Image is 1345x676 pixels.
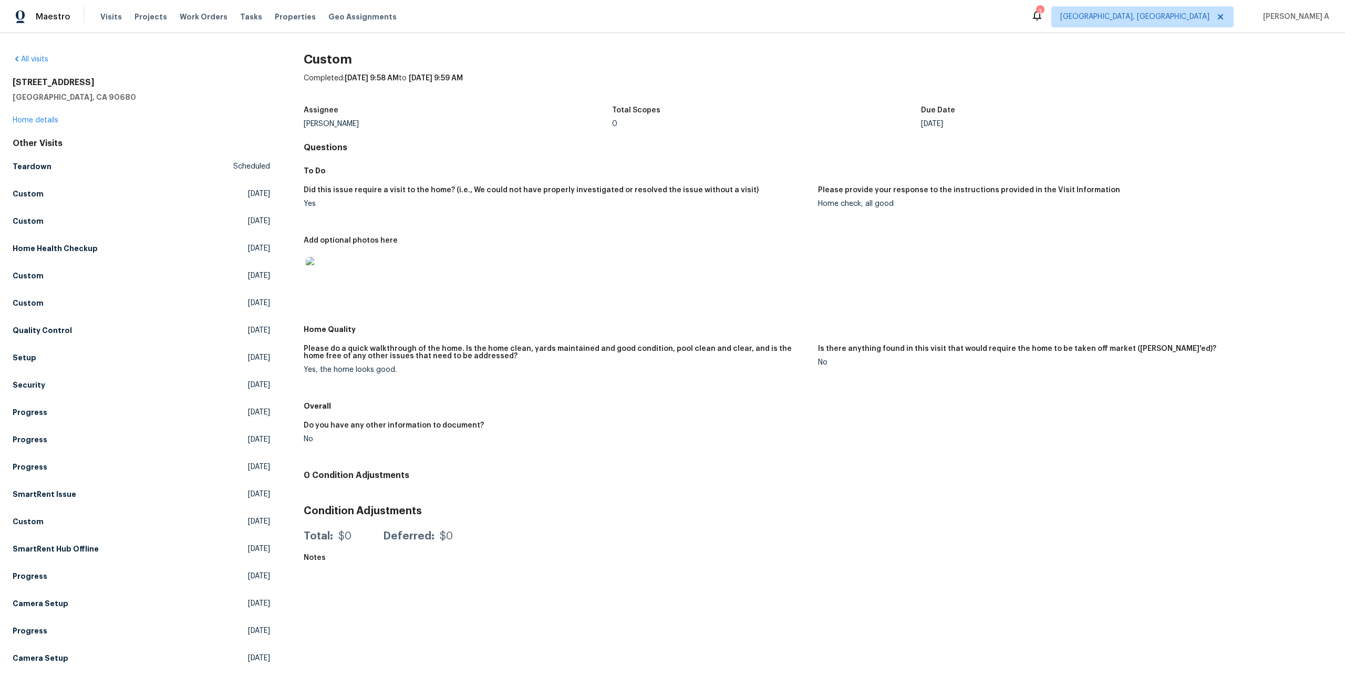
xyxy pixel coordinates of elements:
[440,531,453,542] div: $0
[13,348,270,367] a: Setup[DATE]
[304,435,810,443] div: No
[13,56,48,63] a: All visits
[248,598,270,609] span: [DATE]
[304,120,613,128] div: [PERSON_NAME]
[304,345,810,360] h5: Please do a quick walkthrough of the home. Is the home clean, yards maintained and good condition...
[13,457,270,476] a: Progress[DATE]
[1259,12,1329,22] span: [PERSON_NAME] A
[248,380,270,390] span: [DATE]
[248,626,270,636] span: [DATE]
[13,294,270,313] a: Custom[DATE]
[13,462,47,472] h5: Progress
[13,380,45,390] h5: Security
[304,237,398,244] h5: Add optional photos here
[13,117,58,124] a: Home details
[1060,12,1209,22] span: [GEOGRAPHIC_DATA], [GEOGRAPHIC_DATA]
[921,107,955,114] h5: Due Date
[13,516,44,527] h5: Custom
[248,352,270,363] span: [DATE]
[818,345,1216,352] h5: Is there anything found in this visit that would require the home to be taken off market ([PERSON...
[13,212,270,231] a: Custom[DATE]
[13,325,72,336] h5: Quality Control
[818,200,1324,207] div: Home check, all good
[304,506,1332,516] h3: Condition Adjustments
[338,531,351,542] div: $0
[13,138,270,149] div: Other Visits
[13,621,270,640] a: Progress[DATE]
[304,200,810,207] div: Yes
[13,77,270,88] h2: [STREET_ADDRESS]
[248,216,270,226] span: [DATE]
[13,271,44,281] h5: Custom
[13,598,68,609] h5: Camera Setup
[13,594,270,613] a: Camera Setup[DATE]
[13,434,47,445] h5: Progress
[13,489,76,500] h5: SmartRent Issue
[304,366,810,373] div: Yes, the home looks good.
[13,544,99,554] h5: SmartRent Hub Offline
[304,73,1332,100] div: Completed: to
[304,531,333,542] div: Total:
[13,430,270,449] a: Progress[DATE]
[13,321,270,340] a: Quality Control[DATE]
[36,12,70,22] span: Maestro
[304,401,1332,411] h5: Overall
[248,271,270,281] span: [DATE]
[180,12,227,22] span: Work Orders
[248,516,270,527] span: [DATE]
[13,485,270,504] a: SmartRent Issue[DATE]
[13,216,44,226] h5: Custom
[304,107,338,114] h5: Assignee
[134,12,167,22] span: Projects
[818,186,1120,194] h5: Please provide your response to the instructions provided in the Visit Information
[13,403,270,422] a: Progress[DATE]
[409,75,463,82] span: [DATE] 9:59 AM
[248,653,270,663] span: [DATE]
[13,571,47,581] h5: Progress
[13,266,270,285] a: Custom[DATE]
[1036,6,1043,17] div: 3
[304,54,1332,65] h2: Custom
[248,243,270,254] span: [DATE]
[13,92,270,102] h5: [GEOGRAPHIC_DATA], CA 90680
[13,184,270,203] a: Custom[DATE]
[240,13,262,20] span: Tasks
[248,571,270,581] span: [DATE]
[612,107,660,114] h5: Total Scopes
[13,512,270,531] a: Custom[DATE]
[13,376,270,394] a: Security[DATE]
[304,186,759,194] h5: Did this issue require a visit to the home? (i.e., We could not have properly investigated or res...
[13,653,68,663] h5: Camera Setup
[13,239,270,258] a: Home Health Checkup[DATE]
[383,531,434,542] div: Deferred:
[304,470,1332,481] h4: 0 Condition Adjustments
[304,422,484,429] h5: Do you have any other information to document?
[13,539,270,558] a: SmartRent Hub Offline[DATE]
[13,161,51,172] h5: Teardown
[13,626,47,636] h5: Progress
[100,12,122,22] span: Visits
[13,352,36,363] h5: Setup
[612,120,921,128] div: 0
[13,298,44,308] h5: Custom
[248,325,270,336] span: [DATE]
[13,157,270,176] a: TeardownScheduled
[13,189,44,199] h5: Custom
[248,544,270,554] span: [DATE]
[248,298,270,308] span: [DATE]
[304,554,326,561] h5: Notes
[328,12,397,22] span: Geo Assignments
[304,165,1332,176] h5: To Do
[13,567,270,586] a: Progress[DATE]
[275,12,316,22] span: Properties
[304,324,1332,335] h5: Home Quality
[304,142,1332,153] h4: Questions
[248,407,270,418] span: [DATE]
[345,75,399,82] span: [DATE] 9:58 AM
[818,359,1324,366] div: No
[248,434,270,445] span: [DATE]
[13,407,47,418] h5: Progress
[233,161,270,172] span: Scheduled
[248,462,270,472] span: [DATE]
[13,243,98,254] h5: Home Health Checkup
